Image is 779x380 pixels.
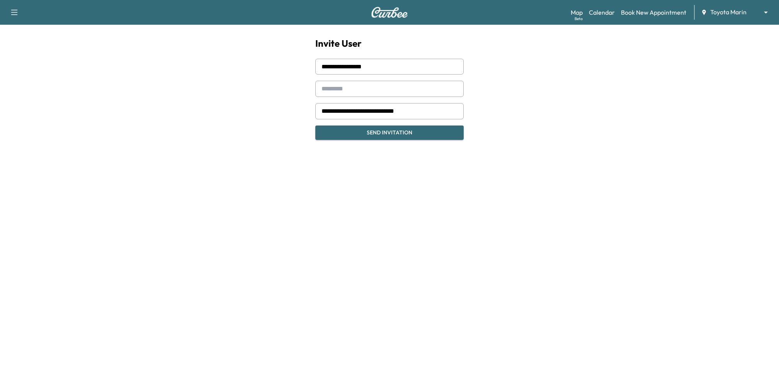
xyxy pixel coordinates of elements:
button: Send Invitation [315,126,464,140]
a: MapBeta [571,8,583,17]
h1: Invite User [315,37,464,49]
a: Calendar [589,8,615,17]
a: Book New Appointment [621,8,686,17]
span: Toyota Marin [710,8,747,17]
div: Beta [575,16,583,22]
img: Curbee Logo [371,7,408,18]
